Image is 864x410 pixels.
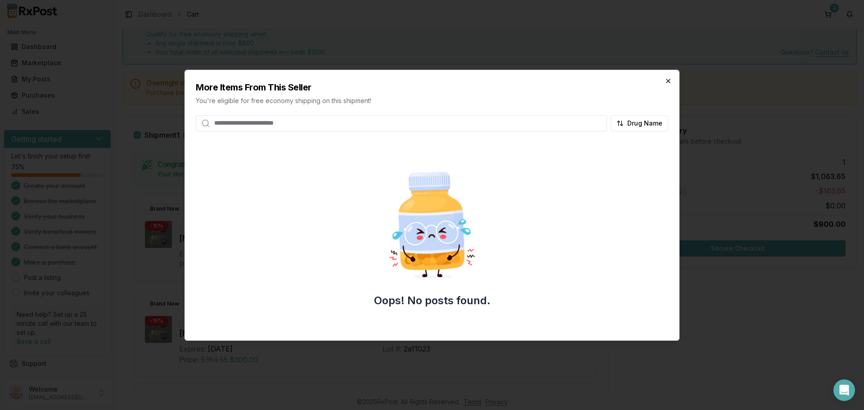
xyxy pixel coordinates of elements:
[374,167,490,283] img: Sad Pill Bottle
[611,115,668,131] button: Drug Name
[196,96,668,105] p: You're eligible for free economy shipping on this shipment!
[196,81,668,94] h2: More Items From This Seller
[627,119,662,128] span: Drug Name
[374,293,490,308] h2: Oops! No posts found.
